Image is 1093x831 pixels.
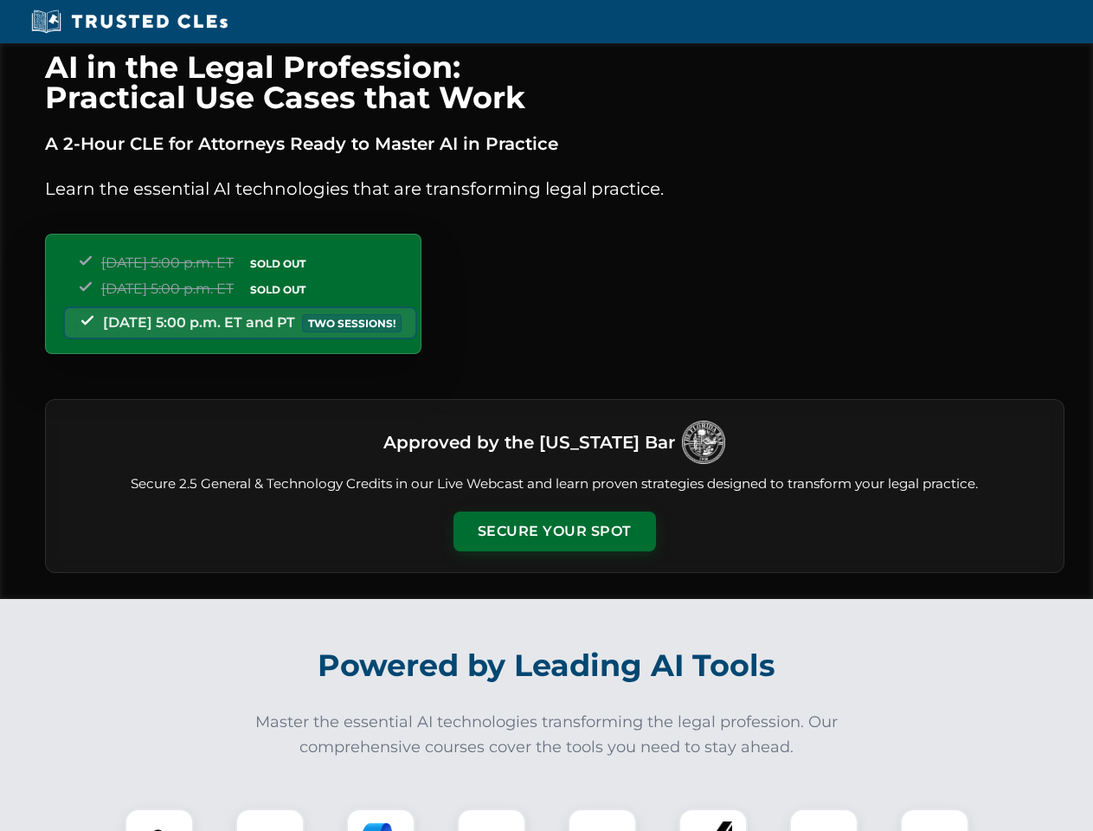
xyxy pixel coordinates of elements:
p: Secure 2.5 General & Technology Credits in our Live Webcast and learn proven strategies designed ... [67,474,1043,494]
img: Trusted CLEs [26,9,233,35]
span: SOLD OUT [244,280,312,299]
p: A 2-Hour CLE for Attorneys Ready to Master AI in Practice [45,130,1064,158]
button: Secure Your Spot [453,512,656,551]
h1: AI in the Legal Profession: Practical Use Cases that Work [45,52,1064,113]
h2: Powered by Leading AI Tools [68,635,1026,696]
span: [DATE] 5:00 p.m. ET [101,254,234,271]
span: [DATE] 5:00 p.m. ET [101,280,234,297]
p: Master the essential AI technologies transforming the legal profession. Our comprehensive courses... [244,710,850,760]
h3: Approved by the [US_STATE] Bar [383,427,675,458]
p: Learn the essential AI technologies that are transforming legal practice. [45,175,1064,203]
img: Logo [682,421,725,464]
span: SOLD OUT [244,254,312,273]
